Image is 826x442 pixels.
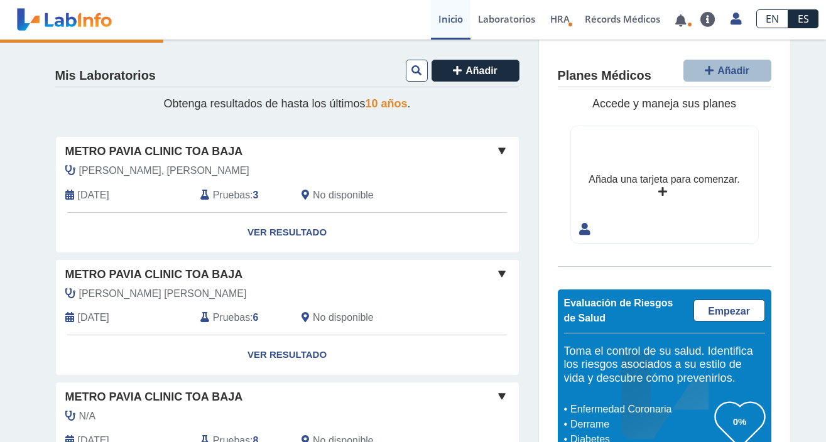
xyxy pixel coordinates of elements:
a: Ver Resultado [56,213,519,252]
span: Metro Pavia Clinic Toa Baja [65,389,243,406]
span: Mattei Louis, Jorge [79,163,249,178]
a: EN [756,9,788,28]
li: Derrame [567,417,715,432]
span: HRA [550,13,570,25]
span: Accede y maneja sus planes [592,97,736,110]
div: Añada una tarjeta para comenzar. [589,172,739,187]
span: Evaluación de Riesgos de Salud [564,298,673,323]
a: ES [788,9,818,28]
b: 3 [253,190,259,200]
button: Añadir [683,60,771,82]
span: No disponible [313,310,374,325]
iframe: Help widget launcher [714,393,812,428]
span: Empezar [708,306,750,316]
li: Enfermedad Coronaria [567,402,715,417]
a: Ver Resultado [56,335,519,375]
span: No disponible [313,188,374,203]
h4: Mis Laboratorios [55,68,156,84]
span: 10 años [366,97,408,110]
a: Empezar [693,299,765,321]
span: Metro Pavia Clinic Toa Baja [65,266,243,283]
span: Obtenga resultados de hasta los últimos . [163,97,410,110]
b: 6 [253,312,259,323]
h5: Toma el control de su salud. Identifica los riesgos asociados a su estilo de vida y descubre cómo... [564,345,765,385]
span: 2025-08-22 [78,188,109,203]
div: : [191,310,292,325]
span: Añadir [717,65,749,76]
div: : [191,188,292,203]
span: N/A [79,409,96,424]
span: 2025-03-26 [78,310,109,325]
span: Metro Pavia Clinic Toa Baja [65,143,243,160]
span: Pruebas [213,188,250,203]
span: Pruebas [213,310,250,325]
span: Laborde Sanfiorenzo, Janine [79,286,247,301]
span: Añadir [465,65,497,76]
h4: Planes Médicos [558,68,651,84]
button: Añadir [432,60,519,82]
